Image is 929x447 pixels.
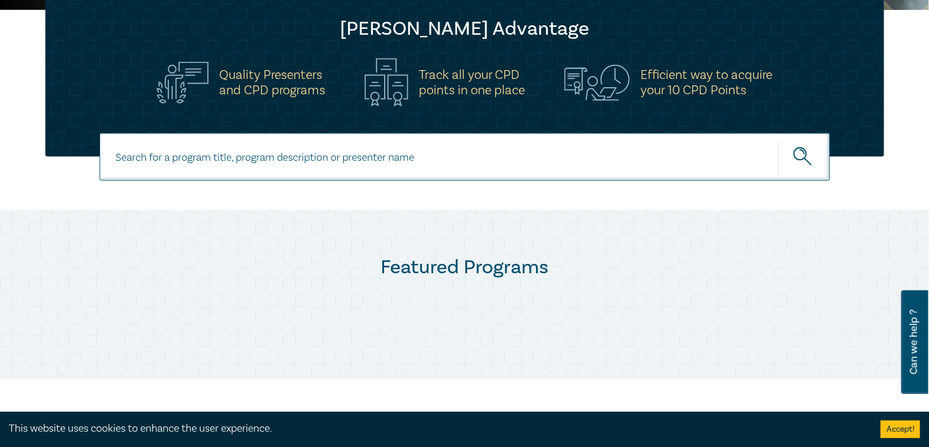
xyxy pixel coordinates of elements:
h5: Efficient way to acquire your 10 CPD Points [640,67,772,98]
h5: Quality Presenters and CPD programs [219,67,325,98]
img: Efficient way to acquire<br>your 10 CPD Points [564,65,630,100]
div: This website uses cookies to enhance the user experience. [9,421,863,436]
h2: [PERSON_NAME] Advantage [69,17,861,41]
button: Accept cookies [881,420,920,438]
img: Track all your CPD<br>points in one place [365,58,408,107]
input: Search for a program title, program description or presenter name [100,133,830,181]
span: Can we help ? [908,297,920,387]
h2: Featured Programs [45,256,884,279]
img: Quality Presenters<br>and CPD programs [157,62,209,104]
h5: Track all your CPD points in one place [419,67,525,98]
